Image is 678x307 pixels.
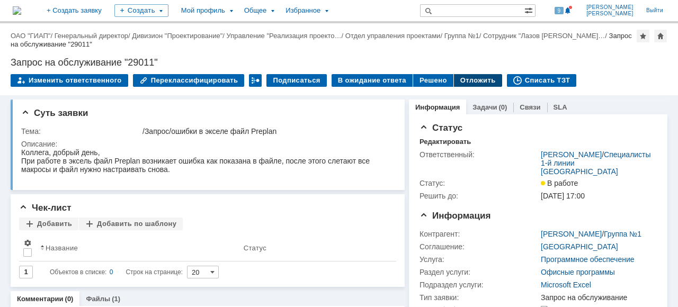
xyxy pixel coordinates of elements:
[541,150,602,159] a: [PERSON_NAME]
[239,234,388,261] th: Статус
[50,266,183,278] i: Строк на странице:
[50,268,106,276] span: Объектов в списке:
[11,32,632,48] div: Запрос на обслуживание "29011"
[11,32,55,40] div: /
[420,255,539,264] div: Услуга:
[541,230,641,238] div: /
[21,108,88,118] span: Суть заявки
[345,32,441,40] a: Отдел управления проектами
[55,32,128,40] a: Генеральный директор
[420,179,539,187] div: Статус:
[420,293,539,302] div: Тип заявки:
[142,127,390,136] div: /Запрос/ошибки в экселе файл Preplan
[541,255,635,264] a: Программное обеспечение
[541,230,602,238] a: [PERSON_NAME]
[420,211,490,221] span: Информация
[604,230,641,238] a: Группа №1
[227,32,342,40] a: Управление "Реализация проекто…
[13,6,21,15] a: Перейти на домашнюю страницу
[21,127,140,136] div: Тема:
[132,32,226,40] div: /
[13,6,21,15] img: logo
[110,266,113,278] div: 0
[420,268,539,276] div: Раздел услуги:
[541,179,578,187] span: В работе
[541,150,653,176] div: /
[420,230,539,238] div: Контрагент:
[498,103,507,111] div: (0)
[249,74,262,87] div: Работа с массовостью
[554,103,567,111] a: SLA
[65,295,74,303] div: (0)
[483,32,605,40] a: Сотрудник "Лазов [PERSON_NAME]…
[11,57,667,68] div: Запрос на обслуживание "29011"
[444,32,483,40] div: /
[36,234,239,261] th: Название
[420,123,462,133] span: Статус
[46,244,78,252] div: Название
[420,242,539,251] div: Соглашение:
[541,150,651,176] a: Специалисты 1-й линии [GEOGRAPHIC_DATA]
[55,32,132,40] div: /
[420,150,539,159] div: Ответственный:
[472,103,497,111] a: Задачи
[654,30,667,42] div: Сделать домашней страницей
[112,295,120,303] div: (1)
[114,4,168,17] div: Создать
[11,32,50,40] a: ОАО "ГИАП"
[132,32,222,40] a: Дивизион "Проектирование"
[541,268,615,276] a: Офисные программы
[420,192,539,200] div: Решить до:
[520,103,540,111] a: Связи
[444,32,479,40] a: Группа №1
[17,295,64,303] a: Комментарии
[244,244,266,252] div: Статус
[555,7,564,14] span: 9
[483,32,609,40] div: /
[541,192,585,200] span: [DATE] 17:00
[541,293,653,302] div: Запрос на обслуживание
[415,103,460,111] a: Информация
[586,11,634,17] span: [PERSON_NAME]
[21,140,392,148] div: Описание:
[86,295,110,303] a: Файлы
[19,203,72,213] span: Чек-лист
[420,138,471,146] div: Редактировать
[524,5,535,15] span: Расширенный поиск
[586,4,634,11] span: [PERSON_NAME]
[345,32,444,40] div: /
[541,242,618,251] a: [GEOGRAPHIC_DATA]
[637,30,649,42] div: Добавить в избранное
[541,281,591,289] a: Microsoft Excel
[420,281,539,289] div: Подраздел услуги:
[23,239,32,247] span: Настройки
[227,32,345,40] div: /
